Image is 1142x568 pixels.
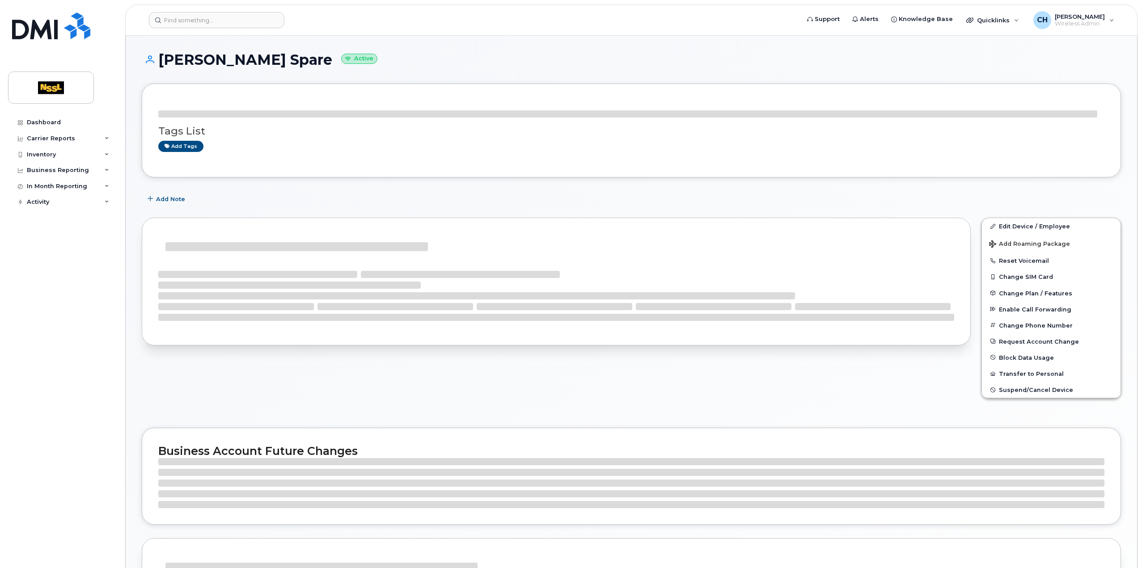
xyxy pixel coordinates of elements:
[982,252,1121,269] button: Reset Voicemail
[158,444,1104,458] h2: Business Account Future Changes
[982,349,1121,366] button: Block Data Usage
[999,290,1072,296] span: Change Plan / Features
[982,366,1121,382] button: Transfer to Personal
[982,382,1121,398] button: Suspend/Cancel Device
[156,195,185,203] span: Add Note
[989,240,1070,249] span: Add Roaming Package
[158,141,203,152] a: Add tags
[982,285,1121,301] button: Change Plan / Features
[982,218,1121,234] a: Edit Device / Employee
[982,301,1121,317] button: Enable Call Forwarding
[982,333,1121,349] button: Request Account Change
[142,191,193,207] button: Add Note
[982,269,1121,285] button: Change SIM Card
[982,234,1121,252] button: Add Roaming Package
[982,317,1121,333] button: Change Phone Number
[999,306,1071,312] span: Enable Call Forwarding
[341,54,377,64] small: Active
[158,126,1104,137] h3: Tags List
[999,387,1073,393] span: Suspend/Cancel Device
[142,52,1121,67] h1: [PERSON_NAME] Spare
